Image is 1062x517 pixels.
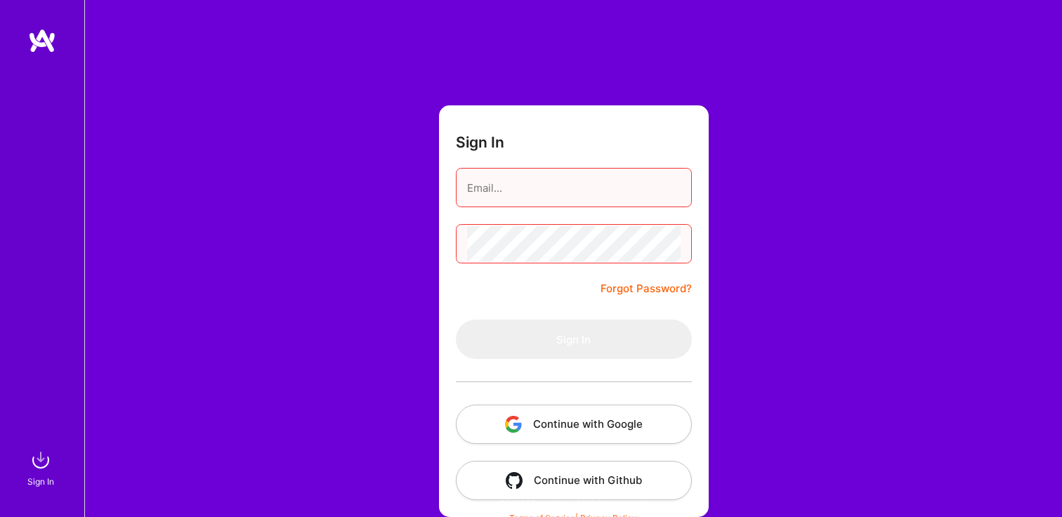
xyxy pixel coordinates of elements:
[28,28,56,53] img: logo
[505,416,522,433] img: icon
[506,472,523,489] img: icon
[29,446,55,489] a: sign inSign In
[27,446,55,474] img: sign in
[456,461,692,500] button: Continue with Github
[467,170,681,206] input: Email...
[601,280,692,297] a: Forgot Password?
[456,405,692,444] button: Continue with Google
[456,320,692,359] button: Sign In
[27,474,54,489] div: Sign In
[456,133,504,151] h3: Sign In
